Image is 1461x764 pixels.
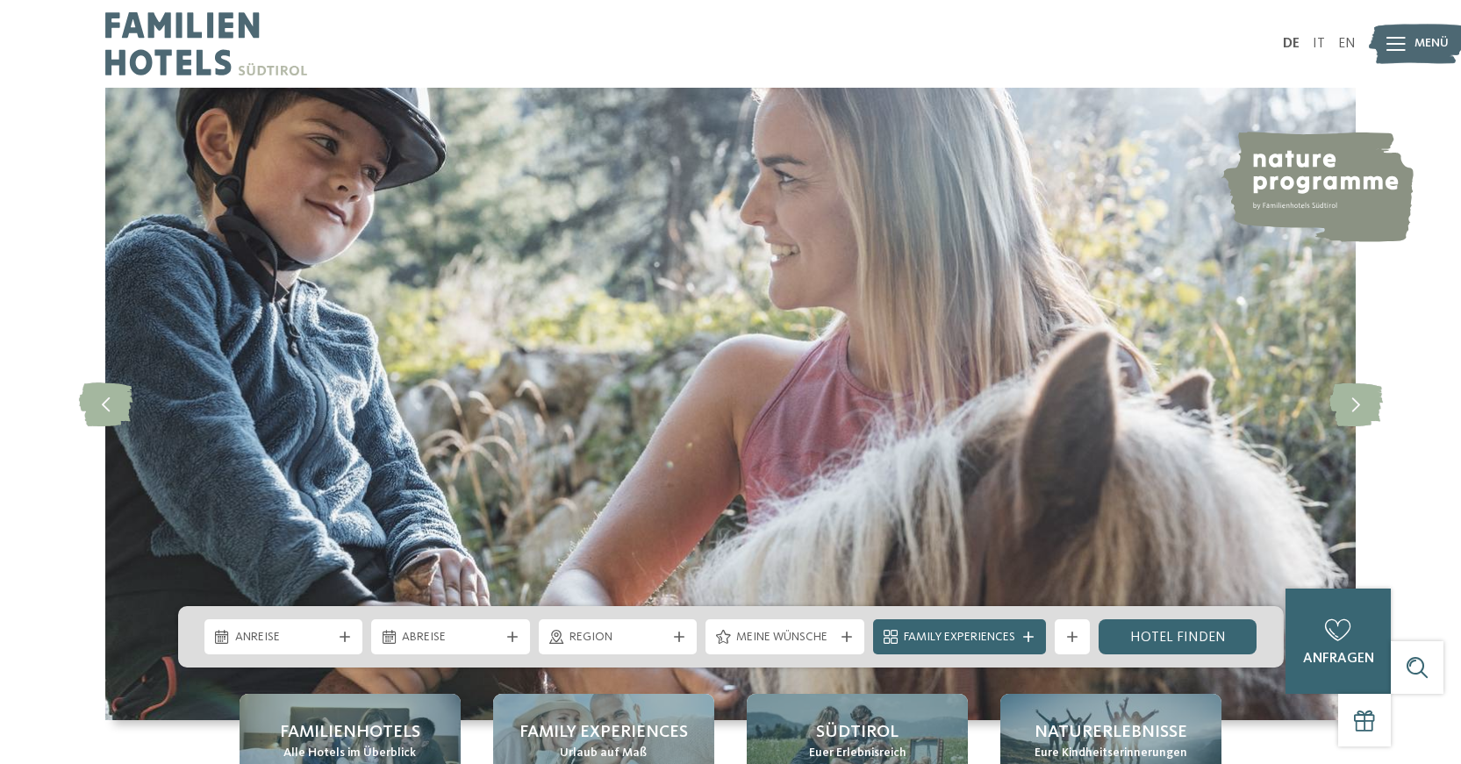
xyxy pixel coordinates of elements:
[519,720,688,745] span: Family Experiences
[569,629,667,646] span: Region
[280,720,420,745] span: Familienhotels
[1414,35,1449,53] span: Menü
[736,629,834,646] span: Meine Wünsche
[402,629,499,646] span: Abreise
[1035,745,1187,762] span: Eure Kindheitserinnerungen
[283,745,416,762] span: Alle Hotels im Überblick
[1338,37,1356,51] a: EN
[235,629,333,646] span: Anreise
[1303,652,1374,666] span: anfragen
[560,745,647,762] span: Urlaub auf Maß
[904,629,1015,646] span: Family Experiences
[816,720,899,745] span: Südtirol
[1313,37,1325,51] a: IT
[1099,619,1257,654] a: Hotel finden
[1283,37,1300,51] a: DE
[1221,132,1414,242] img: nature programme by Familienhotels Südtirol
[1035,720,1187,745] span: Naturerlebnisse
[809,745,906,762] span: Euer Erlebnisreich
[1286,589,1391,694] a: anfragen
[105,88,1356,720] img: Familienhotels Südtirol: The happy family places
